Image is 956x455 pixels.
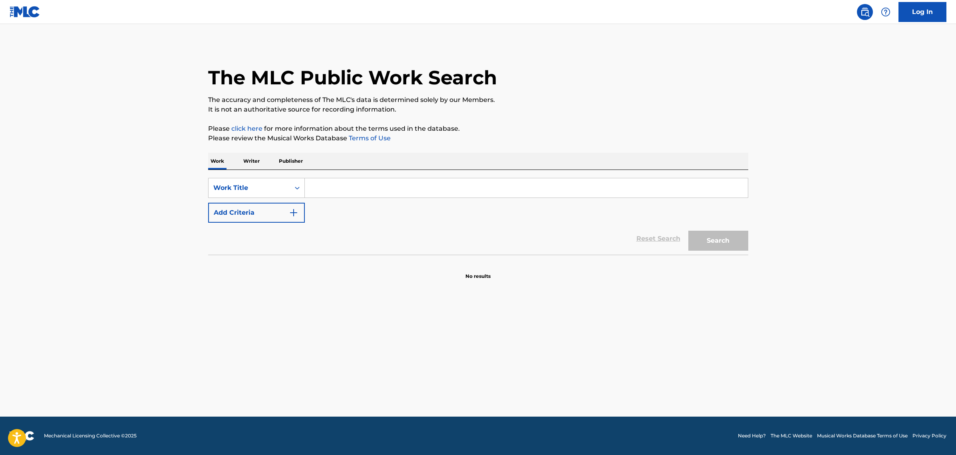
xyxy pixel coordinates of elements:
[208,66,497,90] h1: The MLC Public Work Search
[10,431,34,441] img: logo
[881,7,890,17] img: help
[817,432,908,439] a: Musical Works Database Terms of Use
[10,6,40,18] img: MLC Logo
[857,4,873,20] a: Public Search
[289,208,298,218] img: 9d2ae6d4665cec9f34b9.svg
[912,432,946,439] a: Privacy Policy
[276,153,305,170] p: Publisher
[860,7,870,17] img: search
[208,203,305,223] button: Add Criteria
[208,124,748,134] p: Please for more information about the terms used in the database.
[771,432,812,439] a: The MLC Website
[465,263,491,280] p: No results
[231,125,262,132] a: click here
[213,183,285,193] div: Work Title
[44,432,137,439] span: Mechanical Licensing Collective © 2025
[208,153,227,170] p: Work
[898,2,946,22] a: Log In
[208,134,748,143] p: Please review the Musical Works Database
[347,134,391,142] a: Terms of Use
[738,432,766,439] a: Need Help?
[208,105,748,114] p: It is not an authoritative source for recording information.
[208,95,748,105] p: The accuracy and completeness of The MLC's data is determined solely by our Members.
[241,153,262,170] p: Writer
[208,178,748,255] form: Search Form
[878,4,894,20] div: Help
